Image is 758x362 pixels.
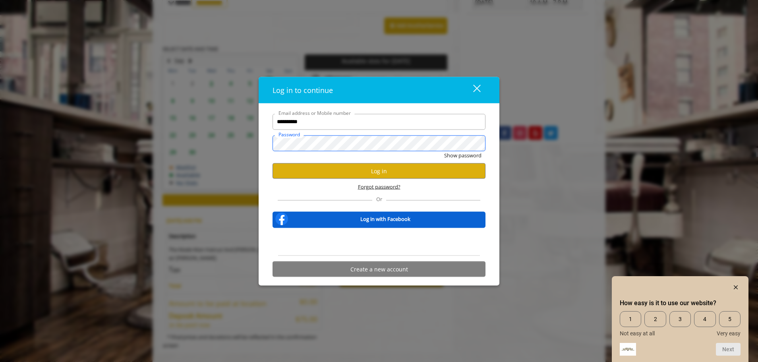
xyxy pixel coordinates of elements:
button: close dialog [458,82,485,98]
label: Password [275,130,304,138]
span: 1 [620,311,641,327]
span: Forgot password? [358,183,400,191]
button: Create a new account [273,261,485,277]
span: Not easy at all [620,330,655,337]
span: Very easy [717,330,741,337]
span: 4 [694,311,715,327]
span: 2 [644,311,666,327]
button: Next question [716,343,741,356]
h2: How easy is it to use our website? Select an option from 1 to 5, with 1 being Not easy at all and... [620,298,741,308]
span: 3 [669,311,691,327]
div: How easy is it to use our website? Select an option from 1 to 5, with 1 being Not easy at all and... [620,311,741,337]
div: How easy is it to use our website? Select an option from 1 to 5, with 1 being Not easy at all and... [620,283,741,356]
iframe: Sign in with Google Button [339,233,420,251]
input: Password [273,135,485,151]
button: Log in [273,163,485,179]
span: Log in to continue [273,85,333,95]
input: Email address or Mobile number [273,114,485,130]
label: Email address or Mobile number [275,109,355,116]
span: Or [372,196,386,203]
button: Hide survey [731,283,741,292]
div: close dialog [464,84,480,96]
b: Log in with Facebook [360,215,410,223]
img: facebook-logo [274,211,290,227]
button: Show password [444,151,481,159]
span: 5 [719,311,741,327]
